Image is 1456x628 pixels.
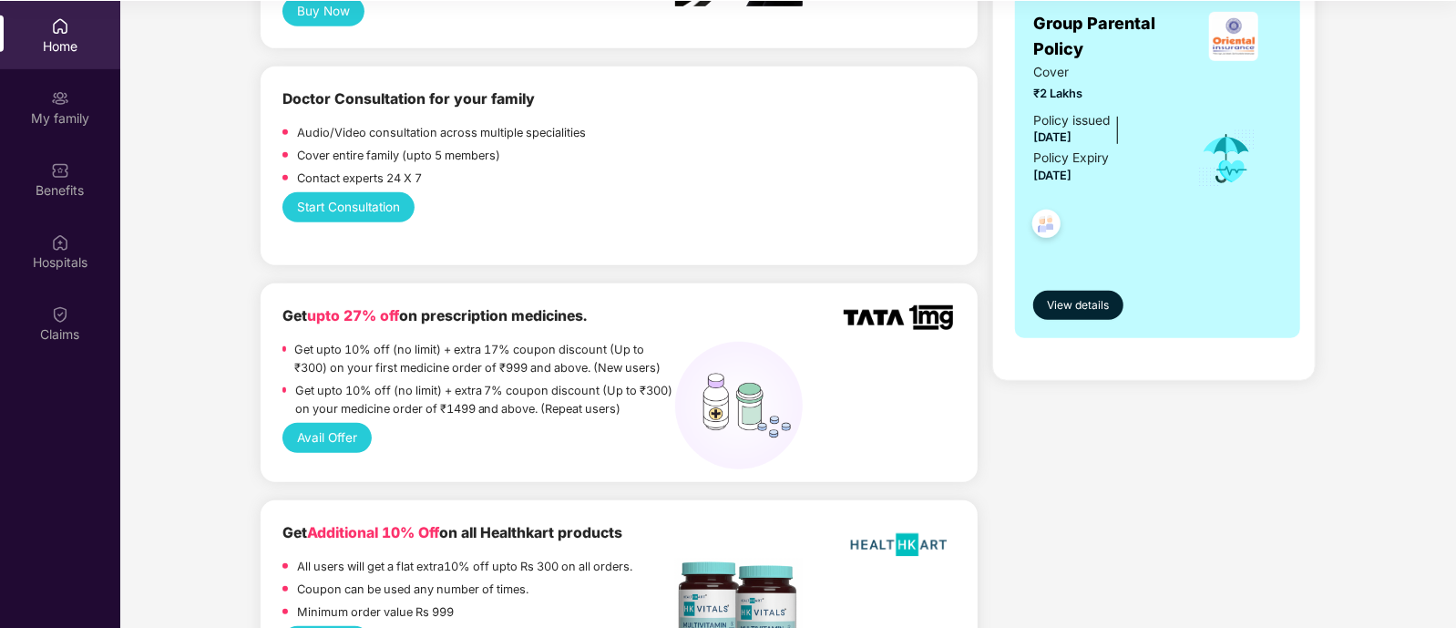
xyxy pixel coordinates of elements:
[307,307,399,324] span: upto 27% off
[297,581,528,599] p: Coupon can be used any number of times.
[295,341,676,377] p: Get upto 10% off (no limit) + extra 17% coupon discount (Up to ₹300) on your first medicine order...
[297,147,500,165] p: Cover entire family (upto 5 members)
[51,89,69,108] img: svg+xml;base64,PHN2ZyB3aWR0aD0iMjAiIGhlaWdodD0iMjAiIHZpZXdCb3g9IjAgMCAyMCAyMCIgZmlsbD0ibm9uZSIgeG...
[297,124,586,142] p: Audio/Video consultation across multiple specialities
[1033,63,1173,83] span: Cover
[1033,111,1110,131] div: Policy issued
[51,17,69,36] img: svg+xml;base64,PHN2ZyBpZD0iSG9tZSIgeG1sbnM9Imh0dHA6Ly93d3cudzMub3JnLzIwMDAvc3ZnIiB3aWR0aD0iMjAiIG...
[282,423,371,453] button: Avail Offer
[282,192,414,222] button: Start Consultation
[1209,12,1258,61] img: insurerLogo
[297,558,632,576] p: All users will get a flat extra10% off upto Rs 300 on all orders.
[297,603,454,622] p: Minimum order value Rs 999
[844,305,953,330] img: TATA_1mg_Logo.png
[844,522,953,568] img: HealthKart-Logo-702x526.png
[1033,85,1173,103] span: ₹2 Lakhs
[1033,291,1123,320] button: View details
[282,90,535,108] b: Doctor Consultation for your family
[1033,149,1109,169] div: Policy Expiry
[282,524,622,541] b: Get on all Healthkart products
[675,342,803,469] img: medicines%20(1).png
[1197,129,1256,189] img: icon
[282,307,587,324] b: Get on prescription medicines.
[1033,11,1186,63] span: Group Parental Policy
[307,524,439,541] span: Additional 10% Off
[1024,204,1069,249] img: svg+xml;base64,PHN2ZyB4bWxucz0iaHR0cDovL3d3dy53My5vcmcvMjAwMC9zdmciIHdpZHRoPSI0OC45NDMiIGhlaWdodD...
[1033,130,1071,144] span: [DATE]
[51,233,69,252] img: svg+xml;base64,PHN2ZyBpZD0iSG9zcGl0YWxzIiB4bWxucz0iaHR0cDovL3d3dy53My5vcmcvMjAwMC9zdmciIHdpZHRoPS...
[51,305,69,324] img: svg+xml;base64,PHN2ZyBpZD0iQ2xhaW0iIHhtbG5zPSJodHRwOi8vd3d3LnczLm9yZy8yMDAwL3N2ZyIgd2lkdGg9IjIwIi...
[1048,297,1110,314] span: View details
[1033,169,1071,182] span: [DATE]
[295,382,676,418] p: Get upto 10% off (no limit) + extra 7% coupon discount (Up to ₹300) on your medicine order of ₹14...
[51,161,69,180] img: svg+xml;base64,PHN2ZyBpZD0iQmVuZWZpdHMiIHhtbG5zPSJodHRwOi8vd3d3LnczLm9yZy8yMDAwL3N2ZyIgd2lkdGg9Ij...
[297,170,422,188] p: Contact experts 24 X 7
